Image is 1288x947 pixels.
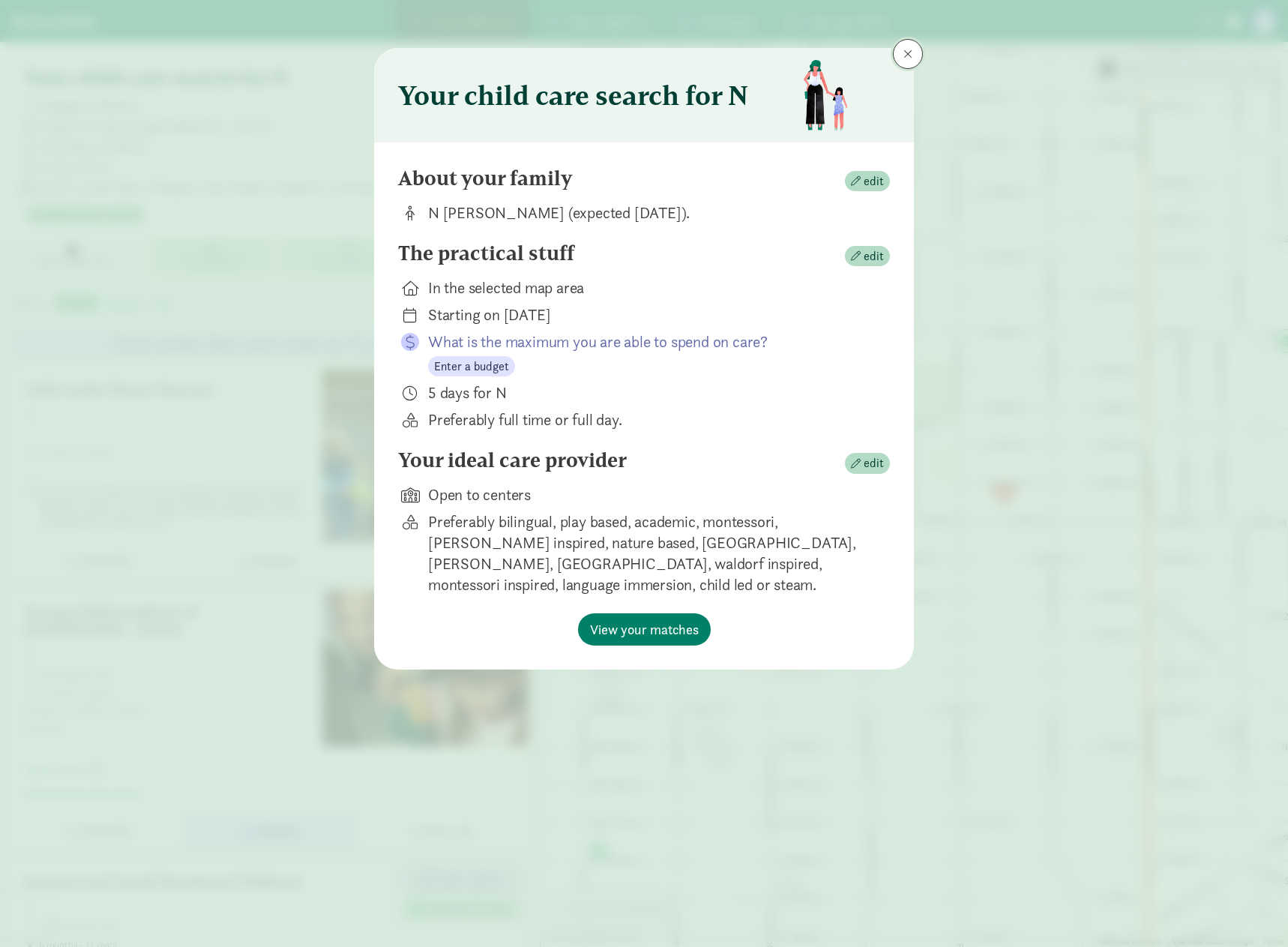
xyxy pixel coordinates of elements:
div: Preferably full time or full day. [428,409,866,430]
span: edit [864,454,884,472]
div: In the selected map area [428,277,866,298]
h3: Your child care search for N [398,80,748,110]
h4: Your ideal care provider [398,448,627,472]
button: View your matches [578,613,711,646]
div: N [PERSON_NAME] (expected [DATE]). [428,202,866,223]
div: 5 days for N [428,382,866,403]
span: View your matches [590,619,699,640]
button: edit [845,453,890,474]
span: edit [864,172,884,190]
div: Open to centers [428,484,866,505]
button: Enter a budget [428,356,515,377]
span: Enter a budget [434,358,509,376]
h4: About your family [398,166,573,190]
div: Starting on [DATE] [428,304,866,325]
div: Preferably bilingual, play based, academic, montessori, [PERSON_NAME] inspired, nature based, [GE... [428,511,866,595]
button: edit [845,246,890,267]
span: edit [864,247,884,265]
p: What is the maximum you are able to spend on care? [428,331,866,352]
button: edit [845,171,890,192]
h4: The practical stuff [398,241,574,265]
